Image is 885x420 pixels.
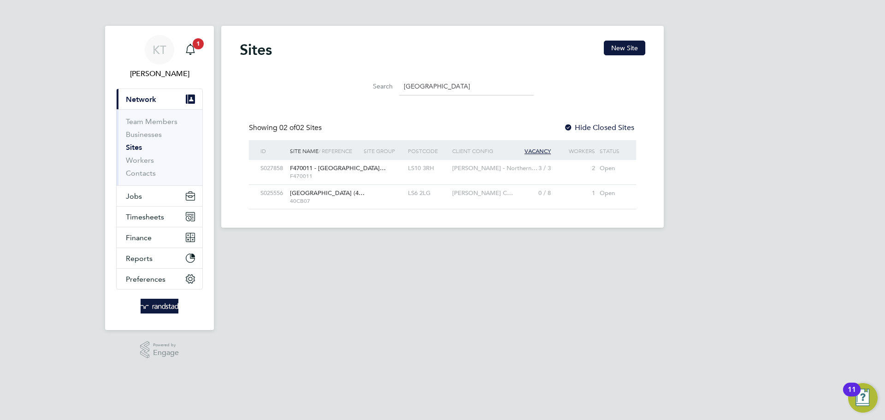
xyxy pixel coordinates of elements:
span: Preferences [126,275,165,284]
div: Client Config [450,140,509,161]
span: Kieran Trotter [116,68,203,79]
span: Powered by [153,341,179,349]
div: Showing [249,123,324,133]
button: New Site [604,41,645,55]
span: [PERSON_NAME] - Northern… [452,164,537,172]
label: Hide Closed Sites [564,123,634,132]
span: Jobs [126,192,142,201]
span: [GEOGRAPHIC_DATA] (4… [290,189,365,197]
h2: Sites [240,41,272,59]
a: S025556[GEOGRAPHIC_DATA] (4… 40CB07LS6 2LG[PERSON_NAME] C…0 / 81Open [258,184,627,192]
button: Preferences [117,269,202,289]
span: F470011 [290,172,359,180]
div: 2 [553,160,597,177]
div: Status [597,140,627,161]
a: Contacts [126,169,156,177]
span: Vacancy [525,147,551,155]
a: Businesses [126,130,162,139]
div: Site Name [288,140,361,161]
div: S025556 [258,185,288,202]
nav: Main navigation [105,26,214,330]
a: Team Members [126,117,177,126]
div: 3 / 3 [509,160,553,177]
a: Sites [126,143,142,152]
label: Search [351,82,393,90]
img: randstad-logo-retina.png [141,299,179,314]
span: F470011 - [GEOGRAPHIC_DATA]… [290,164,386,172]
span: Network [126,95,156,104]
div: Site Group [361,140,406,161]
span: KT [153,44,166,56]
button: Network [117,89,202,109]
div: 0 / 8 [509,185,553,202]
a: Go to home page [116,299,203,314]
a: Workers [126,156,154,165]
button: Timesheets [117,207,202,227]
span: [PERSON_NAME] C… [452,189,513,197]
div: Open [597,160,627,177]
span: Reports [126,254,153,263]
span: 1 [193,38,204,49]
div: Network [117,109,202,185]
input: Site name, group, address or client config [399,77,534,95]
a: S027858F470011 - [GEOGRAPHIC_DATA]… F470011LS10 3RH[PERSON_NAME] - Northern…3 / 32Open [258,160,627,167]
span: Timesheets [126,213,164,221]
div: S027858 [258,160,288,177]
button: Finance [117,227,202,248]
span: 02 of [279,123,296,132]
a: Powered byEngage [140,341,179,359]
button: Reports [117,248,202,268]
div: Open [597,185,627,202]
div: ID [258,140,288,161]
div: 1 [553,185,597,202]
span: 02 Sites [279,123,322,132]
a: KT[PERSON_NAME] [116,35,203,79]
span: Engage [153,349,179,357]
span: Finance [126,233,152,242]
span: 40CB07 [290,197,359,205]
button: Jobs [117,186,202,206]
a: 1 [181,35,200,65]
span: / Reference [319,147,352,154]
div: Workers [553,140,597,161]
div: LS6 2LG [406,185,450,202]
div: 11 [848,390,856,402]
div: Postcode [406,140,450,161]
button: Open Resource Center, 11 new notifications [848,383,878,413]
div: LS10 3RH [406,160,450,177]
